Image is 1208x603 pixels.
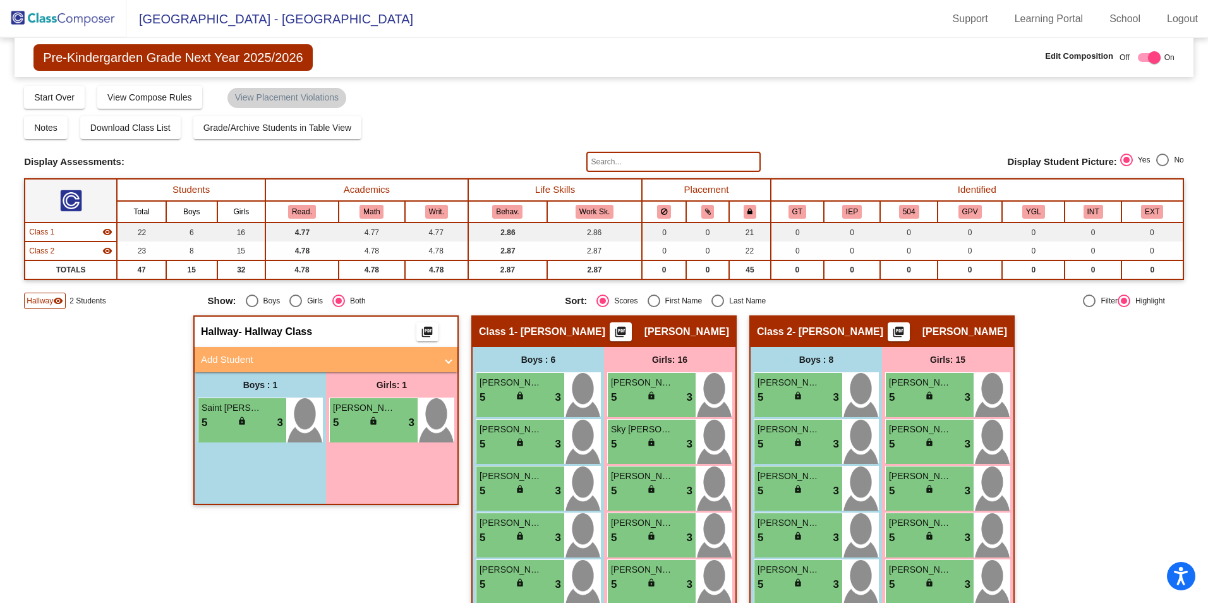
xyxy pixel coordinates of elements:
[238,417,246,425] span: lock
[1133,154,1151,166] div: Yes
[686,222,729,241] td: 0
[1002,201,1065,222] th: Young for Grade Level
[420,326,435,343] mat-icon: picture_as_pdf
[555,483,561,499] span: 3
[34,92,75,102] span: Start Over
[1005,9,1094,29] a: Learning Portal
[369,417,378,425] span: lock
[758,389,763,406] span: 5
[480,516,543,530] span: [PERSON_NAME]
[547,260,642,279] td: 2.87
[480,530,485,546] span: 5
[611,576,617,593] span: 5
[405,241,468,260] td: 4.78
[586,152,760,172] input: Search...
[642,201,686,222] th: Keep away students
[611,436,617,453] span: 5
[516,438,524,447] span: lock
[880,260,938,279] td: 0
[833,483,839,499] span: 3
[833,530,839,546] span: 3
[925,578,934,587] span: lock
[611,530,617,546] span: 5
[514,326,605,338] span: - [PERSON_NAME]
[1065,241,1121,260] td: 0
[611,389,617,406] span: 5
[758,376,821,389] span: [PERSON_NAME]
[555,389,561,406] span: 3
[938,201,1002,222] th: Good Parent Volunteer
[29,226,54,238] span: Class 1
[80,116,181,139] button: Download Class List
[201,353,436,367] mat-panel-title: Add Student
[889,563,952,576] span: [PERSON_NAME]
[166,241,217,260] td: 8
[771,179,1183,201] th: Identified
[117,241,166,260] td: 23
[1065,260,1121,279] td: 0
[647,485,656,494] span: lock
[938,260,1002,279] td: 0
[729,222,771,241] td: 21
[824,201,880,222] th: Individualized Education Plan
[166,260,217,279] td: 15
[642,260,686,279] td: 0
[888,322,910,341] button: Print Students Details
[925,438,934,447] span: lock
[480,470,543,483] span: [PERSON_NAME]
[1002,260,1065,279] td: 0
[925,532,934,540] span: lock
[833,436,839,453] span: 3
[724,295,766,307] div: Last Name
[788,205,806,219] button: GT
[547,222,642,241] td: 2.86
[24,156,124,167] span: Display Assessments:
[611,470,674,483] span: [PERSON_NAME]
[889,530,895,546] span: 5
[1121,222,1183,241] td: 0
[1121,241,1183,260] td: 0
[792,326,883,338] span: - [PERSON_NAME]
[33,44,312,71] span: Pre-Kindergarden Grade Next Year 2025/2026
[965,576,970,593] span: 3
[1002,241,1065,260] td: 0
[208,295,556,307] mat-radio-group: Select an option
[611,376,674,389] span: [PERSON_NAME]
[889,376,952,389] span: [PERSON_NAME]
[925,391,934,400] span: lock
[771,201,824,222] th: Gifted and Talented
[27,295,53,307] span: Hallway
[889,389,895,406] span: 5
[686,241,729,260] td: 0
[1065,201,1121,222] th: Introvert
[24,116,68,139] button: Notes
[479,326,514,338] span: Class 1
[265,222,339,241] td: 4.77
[565,295,587,307] span: Sort:
[758,563,821,576] span: [PERSON_NAME]
[53,296,63,306] mat-icon: visibility
[729,201,771,222] th: Keep with teacher
[203,123,352,133] span: Grade/Archive Students in Table View
[922,326,1007,338] span: [PERSON_NAME]
[217,260,265,279] td: 32
[227,88,346,108] mat-chip: View Placement Violations
[201,326,239,338] span: Hallway
[889,436,895,453] span: 5
[202,401,265,415] span: Saint [PERSON_NAME]
[1022,205,1045,219] button: YGL
[758,423,821,436] span: [PERSON_NAME]
[833,576,839,593] span: 3
[425,205,448,219] button: Writ.
[943,9,998,29] a: Support
[965,483,970,499] span: 3
[687,576,692,593] span: 3
[405,222,468,241] td: 4.77
[647,438,656,447] span: lock
[889,423,952,436] span: [PERSON_NAME]
[965,530,970,546] span: 3
[1120,154,1184,170] mat-radio-group: Select an option
[687,436,692,453] span: 3
[686,260,729,279] td: 0
[687,483,692,499] span: 3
